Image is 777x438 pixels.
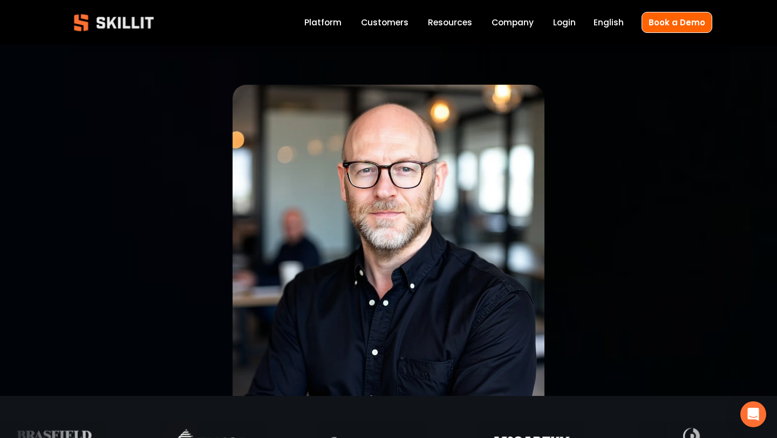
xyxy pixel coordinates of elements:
img: Skillit [65,6,163,39]
a: Login [553,15,576,30]
div: language picker [594,15,624,30]
a: folder dropdown [428,15,472,30]
span: English [594,16,624,29]
div: Open Intercom Messenger [740,401,766,427]
a: Book a Demo [642,12,712,33]
span: Resources [428,16,472,29]
a: Company [492,15,534,30]
a: Platform [304,15,342,30]
a: Customers [361,15,408,30]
